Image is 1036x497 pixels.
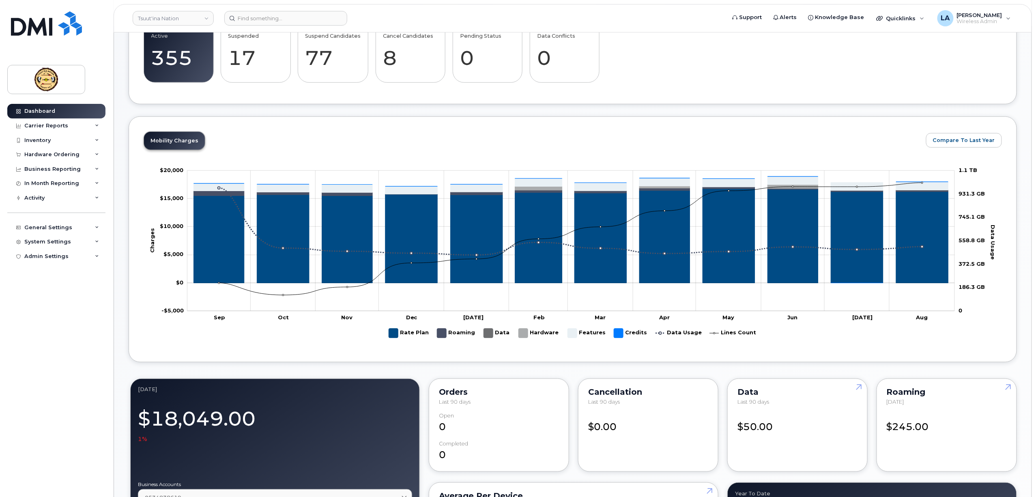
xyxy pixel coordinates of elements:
[439,441,468,447] div: completed
[722,314,734,321] tspan: May
[887,413,1007,434] div: $245.00
[161,307,184,314] tspan: -$5,000
[933,136,995,144] span: Compare To Last Year
[614,325,647,341] g: Credits
[163,251,183,258] g: $0
[959,190,985,197] tspan: 931.3 GB
[160,195,183,201] tspan: $15,000
[957,12,1002,18] span: [PERSON_NAME]
[213,314,225,321] tspan: Sep
[815,13,864,22] span: Knowledge Base
[957,18,1002,25] span: Wireless Admin
[916,314,928,321] tspan: Aug
[959,214,985,220] tspan: 745.1 GB
[595,314,606,321] tspan: Mar
[389,325,756,341] g: Legend
[138,402,412,443] div: $18,049.00
[383,25,438,78] a: Cancel Candidates 8
[739,13,762,22] span: Support
[193,176,948,194] g: Features
[656,325,702,341] g: Data Usage
[887,389,1007,395] div: Roaming
[709,325,756,341] g: Lines Count
[659,314,670,321] tspan: Apr
[176,279,183,286] tspan: $0
[439,413,454,419] div: Open
[588,413,708,434] div: $0.00
[533,314,545,321] tspan: Feb
[224,11,347,26] input: Find something...
[138,386,412,393] div: August 2025
[588,398,620,405] span: Last 90 days
[460,25,515,78] a: Pending Status 0
[484,325,510,341] g: Data
[138,435,147,443] span: 1%
[959,237,985,243] tspan: 558.8 GB
[144,132,205,150] a: Mobility Charges
[959,260,985,267] tspan: 372.5 GB
[160,223,183,230] g: $0
[737,398,769,405] span: Last 90 days
[990,225,996,260] tspan: Data Usage
[437,325,475,341] g: Roaming
[439,441,559,462] div: 0
[803,9,870,26] a: Knowledge Base
[588,389,708,395] div: Cancellation
[389,325,429,341] g: Rate Plan
[886,15,916,22] span: Quicklinks
[133,11,214,26] a: Tsuut'ina Nation
[439,413,559,434] div: 0
[160,167,183,173] g: $0
[567,325,606,341] g: Features
[193,189,948,283] g: Rate Plan
[767,9,803,26] a: Alerts
[228,25,283,78] a: Suspended 17
[887,398,904,405] span: [DATE]
[160,223,183,230] tspan: $10,000
[305,25,361,78] a: Suspend Candidates 77
[341,314,352,321] tspan: Nov
[161,307,184,314] g: $0
[148,228,155,253] tspan: Charges
[871,10,930,26] div: Quicklinks
[160,167,183,173] tspan: $20,000
[518,325,559,341] g: Hardware
[959,307,963,314] tspan: 0
[463,314,484,321] tspan: [DATE]
[138,482,412,487] label: Business Accounts
[193,187,948,196] g: Roaming
[959,284,985,290] tspan: 186.3 GB
[439,398,471,405] span: Last 90 days
[737,413,858,434] div: $50.00
[726,9,767,26] a: Support
[163,251,183,258] tspan: $5,000
[941,13,950,23] span: LA
[151,25,206,78] a: Active 355
[278,314,289,321] tspan: Oct
[787,314,797,321] tspan: Jun
[439,389,559,395] div: Orders
[737,389,858,395] div: Data
[780,13,797,22] span: Alerts
[959,167,978,173] tspan: 1.1 TB
[735,490,1009,497] div: Year to Date
[853,314,873,321] tspan: [DATE]
[932,10,1017,26] div: Lorraine Agustin
[537,25,592,78] a: Data Conflicts 0
[406,314,417,321] tspan: Dec
[160,195,183,201] g: $0
[926,133,1002,148] button: Compare To Last Year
